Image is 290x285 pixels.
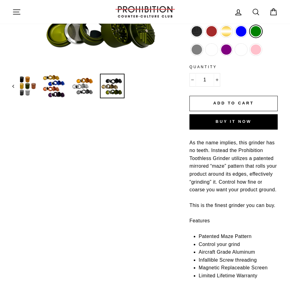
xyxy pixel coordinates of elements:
[199,240,278,248] li: Control your grind
[12,74,20,98] button: Previous
[189,73,220,87] input: quantity
[199,248,278,256] li: Aircraft Grade Aluminum
[235,25,247,37] label: Light Blue
[189,73,196,87] button: Reduce item quantity by one
[250,44,262,56] label: Rose Pink
[199,272,278,280] li: Limited Lifetime Warranty
[199,264,278,272] li: Magnetic Replaceable Screen
[71,74,95,98] img: The Toothless Grinder 2.0 - Pattern Edition - 4PC - 2.2" Dia'
[189,96,278,111] button: Add to cart
[220,25,232,37] label: Gold
[189,114,278,130] button: Buy it now
[189,201,278,209] p: This is the finest grinder you can buy.
[191,44,203,56] label: [PERSON_NAME]
[189,217,278,225] p: Features
[250,25,262,37] label: Matte Lime Green
[235,44,247,56] label: [PERSON_NAME]
[205,44,218,56] label: [PERSON_NAME]
[189,139,278,194] p: As the name implies, this grinder has no teeth. Instead the Prohibition Toothless Grinder utilize...
[191,25,203,37] label: Black
[199,232,278,240] li: Patented Maze Pattern
[214,73,220,87] button: Increase item quantity by one
[205,25,218,37] label: [PERSON_NAME]
[213,101,254,105] span: Add to cart
[13,74,36,98] img: The Toothless Grinder 2.0 - Pattern Edition - 4PC - 2.2" Dia'
[101,74,124,98] img: The Toothless Grinder 2.0 - Pattern Edition - 4PC - 2.2" Dia'
[220,44,232,56] label: Matte Purple
[114,6,176,18] img: PROHIBITION COUNTER-CULTURE CLUB
[42,74,66,98] img: The Toothless Grinder 2.0 - Pattern Edition - 4PC - 2.2" Dia'
[199,256,278,264] li: Infallible Screw threading
[189,64,278,70] label: Quantity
